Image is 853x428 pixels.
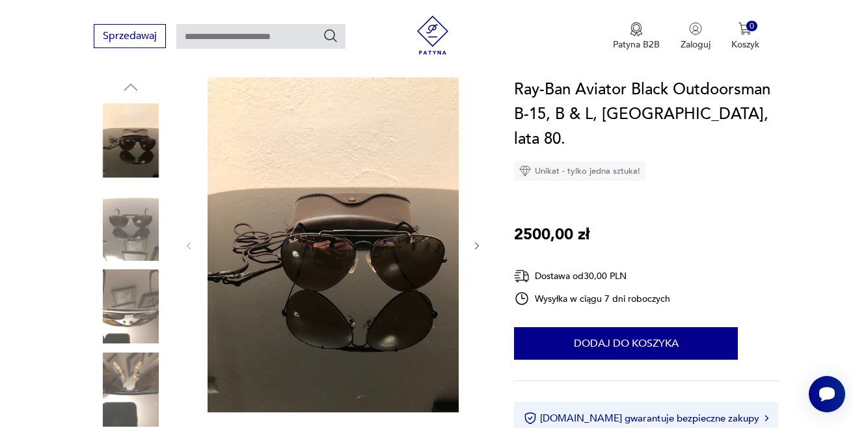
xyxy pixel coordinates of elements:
[731,22,759,51] button: 0Koszyk
[514,222,589,247] p: 2500,00 zł
[514,327,738,360] button: Dodaj do koszyka
[94,353,168,427] img: Zdjęcie produktu Ray-Ban Aviator Black Outdoorsman B-15, B & L, USA, lata 80.
[514,268,670,284] div: Dostawa od 30,00 PLN
[681,22,711,51] button: Zaloguj
[731,38,759,51] p: Koszyk
[681,38,711,51] p: Zaloguj
[524,412,537,425] img: Ikona certyfikatu
[524,412,768,425] button: [DOMAIN_NAME] gwarantuje bezpieczne zakupy
[514,291,670,306] div: Wysyłka w ciągu 7 dni roboczych
[738,22,751,35] img: Ikona koszyka
[514,268,530,284] img: Ikona dostawy
[208,77,459,412] img: Zdjęcie produktu Ray-Ban Aviator Black Outdoorsman B-15, B & L, USA, lata 80.
[514,77,780,152] h1: Ray-Ban Aviator Black Outdoorsman B-15, B & L, [GEOGRAPHIC_DATA], lata 80.
[689,22,702,35] img: Ikonka użytkownika
[519,165,531,177] img: Ikona diamentu
[323,28,338,44] button: Szukaj
[514,161,645,181] div: Unikat - tylko jedna sztuka!
[613,38,660,51] p: Patyna B2B
[613,22,660,51] a: Ikona medaluPatyna B2B
[94,33,166,42] a: Sprzedawaj
[809,376,845,412] iframe: Smartsupp widget button
[94,103,168,178] img: Zdjęcie produktu Ray-Ban Aviator Black Outdoorsman B-15, B & L, USA, lata 80.
[613,22,660,51] button: Patyna B2B
[94,24,166,48] button: Sprzedawaj
[746,21,757,32] div: 0
[765,415,768,421] img: Ikona strzałki w prawo
[94,187,168,261] img: Zdjęcie produktu Ray-Ban Aviator Black Outdoorsman B-15, B & L, USA, lata 80.
[94,269,168,343] img: Zdjęcie produktu Ray-Ban Aviator Black Outdoorsman B-15, B & L, USA, lata 80.
[630,22,643,36] img: Ikona medalu
[413,16,452,55] img: Patyna - sklep z meblami i dekoracjami vintage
